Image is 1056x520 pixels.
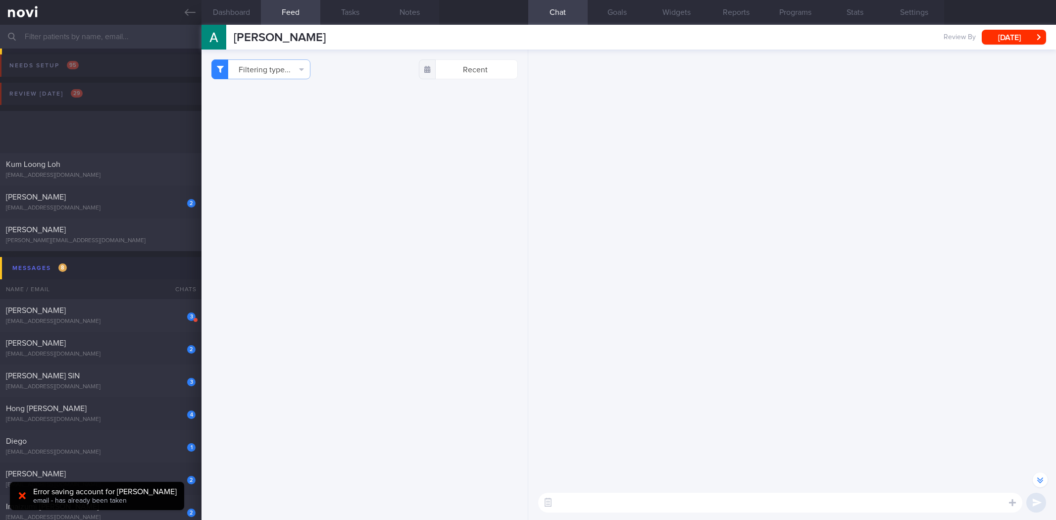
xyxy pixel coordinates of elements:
div: 2 [187,476,196,484]
span: [PERSON_NAME] SIN [6,372,80,380]
div: 3 [187,312,196,321]
div: 4 [187,411,196,419]
span: email - has already been taken [33,497,127,504]
div: Review [DATE] [7,87,85,101]
span: Hong [PERSON_NAME] [6,405,87,413]
button: Filtering type... [211,59,310,79]
button: [DATE] [982,30,1046,45]
div: Messages [10,261,69,275]
div: [EMAIL_ADDRESS][DOMAIN_NAME] [6,351,196,358]
div: 2 [187,345,196,354]
span: 29 [71,89,83,98]
span: 8 [58,263,67,272]
span: Imaizumi [PERSON_NAME] [6,503,99,511]
div: [PERSON_NAME][EMAIL_ADDRESS][DOMAIN_NAME] [6,237,196,245]
span: Diego [6,437,27,445]
span: Review By [944,33,976,42]
div: Needs setup [7,59,81,72]
div: [EMAIL_ADDRESS][DOMAIN_NAME] [6,449,196,456]
span: Kum Loong Loh [6,160,60,168]
span: [PERSON_NAME] [6,307,66,314]
span: [PERSON_NAME] [6,339,66,347]
div: 1 [187,443,196,452]
div: 3 [187,378,196,386]
div: [EMAIL_ADDRESS][DOMAIN_NAME] [6,205,196,212]
span: [PERSON_NAME] [234,32,326,44]
div: Error saving account for [PERSON_NAME] [33,487,177,497]
span: [PERSON_NAME] [6,470,66,478]
div: [EMAIL_ADDRESS][DOMAIN_NAME] [6,383,196,391]
div: Chats [162,279,201,299]
span: [PERSON_NAME] [6,193,66,201]
div: 2 [187,199,196,208]
div: [EMAIL_ADDRESS][DOMAIN_NAME] [6,172,196,179]
span: 95 [67,61,79,69]
div: [EMAIL_ADDRESS][DOMAIN_NAME] [6,481,196,489]
div: 2 [187,509,196,517]
div: [EMAIL_ADDRESS][DOMAIN_NAME] [6,416,196,423]
span: [PERSON_NAME] [6,226,66,234]
div: [EMAIL_ADDRESS][DOMAIN_NAME] [6,318,196,325]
